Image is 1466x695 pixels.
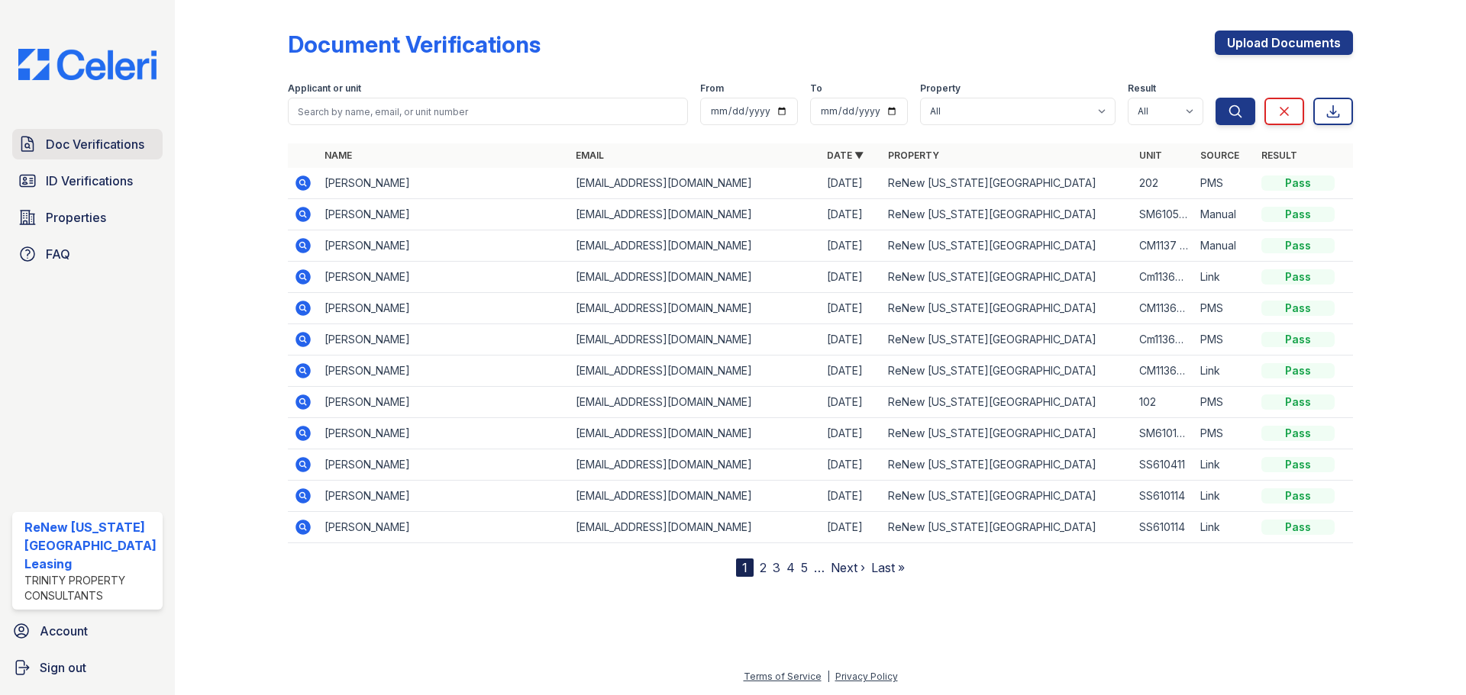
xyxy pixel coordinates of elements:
td: [DATE] [821,199,882,230]
td: 202 [1133,168,1194,199]
td: [PERSON_NAME] [318,418,570,449]
div: | [827,671,830,682]
td: [DATE] [821,449,882,481]
a: Result [1261,150,1297,161]
td: [DATE] [821,168,882,199]
a: ID Verifications [12,166,163,196]
a: Privacy Policy [835,671,898,682]
td: [DATE] [821,418,882,449]
div: Pass [1261,301,1335,316]
label: To [810,82,822,95]
a: Last » [871,560,905,575]
td: ReNew [US_STATE][GEOGRAPHIC_DATA] [882,512,1133,543]
td: ReNew [US_STATE][GEOGRAPHIC_DATA] [882,293,1133,324]
td: [EMAIL_ADDRESS][DOMAIN_NAME] [570,230,821,262]
td: PMS [1194,168,1255,199]
td: SM6105 203 [1133,199,1194,230]
td: ReNew [US_STATE][GEOGRAPHIC_DATA] [882,262,1133,293]
label: Applicant or unit [288,82,361,95]
a: Unit [1139,150,1162,161]
a: 3 [773,560,780,575]
span: … [814,558,825,577]
td: ReNew [US_STATE][GEOGRAPHIC_DATA] [882,449,1133,481]
td: ReNew [US_STATE][GEOGRAPHIC_DATA] [882,168,1133,199]
td: [PERSON_NAME] [318,168,570,199]
td: Link [1194,481,1255,512]
div: Pass [1261,488,1335,504]
div: Pass [1261,520,1335,535]
a: Account [6,616,169,646]
div: Pass [1261,394,1335,410]
div: Pass [1261,363,1335,378]
td: Cm1136204 [1133,262,1194,293]
td: PMS [1194,324,1255,356]
div: Document Verifications [288,31,541,58]
td: [PERSON_NAME] [318,356,570,387]
td: [DATE] [821,387,882,418]
label: Property [920,82,961,95]
a: Property [888,150,939,161]
div: Pass [1261,207,1335,222]
td: [DATE] [821,230,882,262]
td: SS610114 [1133,481,1194,512]
td: ReNew [US_STATE][GEOGRAPHIC_DATA] [882,418,1133,449]
td: [DATE] [821,481,882,512]
td: [DATE] [821,356,882,387]
td: SS610114 [1133,512,1194,543]
div: Trinity Property Consultants [24,573,157,603]
td: [EMAIL_ADDRESS][DOMAIN_NAME] [570,199,821,230]
td: [PERSON_NAME] [318,262,570,293]
a: Email [576,150,604,161]
td: [EMAIL_ADDRESS][DOMAIN_NAME] [570,387,821,418]
td: Link [1194,449,1255,481]
td: ReNew [US_STATE][GEOGRAPHIC_DATA] [882,387,1133,418]
a: Date ▼ [827,150,864,161]
a: Terms of Service [744,671,822,682]
div: Pass [1261,175,1335,191]
td: SM610122 [1133,418,1194,449]
td: [EMAIL_ADDRESS][DOMAIN_NAME] [570,293,821,324]
td: ReNew [US_STATE][GEOGRAPHIC_DATA] [882,356,1133,387]
td: ReNew [US_STATE][GEOGRAPHIC_DATA] [882,481,1133,512]
td: [EMAIL_ADDRESS][DOMAIN_NAME] [570,168,821,199]
a: 4 [786,560,795,575]
img: CE_Logo_Blue-a8612792a0a2168367f1c8372b55b34899dd931a85d93a1a3d3e32e68fde9ad4.png [6,49,169,80]
td: [DATE] [821,324,882,356]
td: [EMAIL_ADDRESS][DOMAIN_NAME] [570,418,821,449]
td: [PERSON_NAME] [318,512,570,543]
span: Account [40,622,88,640]
td: PMS [1194,387,1255,418]
td: [PERSON_NAME] [318,449,570,481]
span: ID Verifications [46,172,133,190]
td: ReNew [US_STATE][GEOGRAPHIC_DATA] [882,324,1133,356]
td: [EMAIL_ADDRESS][DOMAIN_NAME] [570,481,821,512]
div: ReNew [US_STATE][GEOGRAPHIC_DATA] Leasing [24,518,157,573]
td: [EMAIL_ADDRESS][DOMAIN_NAME] [570,449,821,481]
td: [DATE] [821,512,882,543]
td: [EMAIL_ADDRESS][DOMAIN_NAME] [570,512,821,543]
td: [EMAIL_ADDRESS][DOMAIN_NAME] [570,262,821,293]
label: Result [1128,82,1156,95]
div: Pass [1261,238,1335,253]
td: [PERSON_NAME] [318,199,570,230]
div: Pass [1261,457,1335,472]
a: Name [325,150,352,161]
td: Manual [1194,230,1255,262]
td: [DATE] [821,262,882,293]
a: Properties [12,202,163,233]
a: Source [1200,150,1239,161]
td: ReNew [US_STATE][GEOGRAPHIC_DATA] [882,199,1133,230]
a: 2 [760,560,767,575]
td: Link [1194,512,1255,543]
div: 1 [736,558,754,577]
td: [PERSON_NAME] [318,293,570,324]
td: Link [1194,356,1255,387]
td: ReNew [US_STATE][GEOGRAPHIC_DATA] [882,230,1133,262]
td: [DATE] [821,293,882,324]
td: 102 [1133,387,1194,418]
td: [EMAIL_ADDRESS][DOMAIN_NAME] [570,324,821,356]
div: Pass [1261,426,1335,441]
td: [PERSON_NAME] [318,230,570,262]
a: Doc Verifications [12,129,163,159]
span: Properties [46,208,106,227]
